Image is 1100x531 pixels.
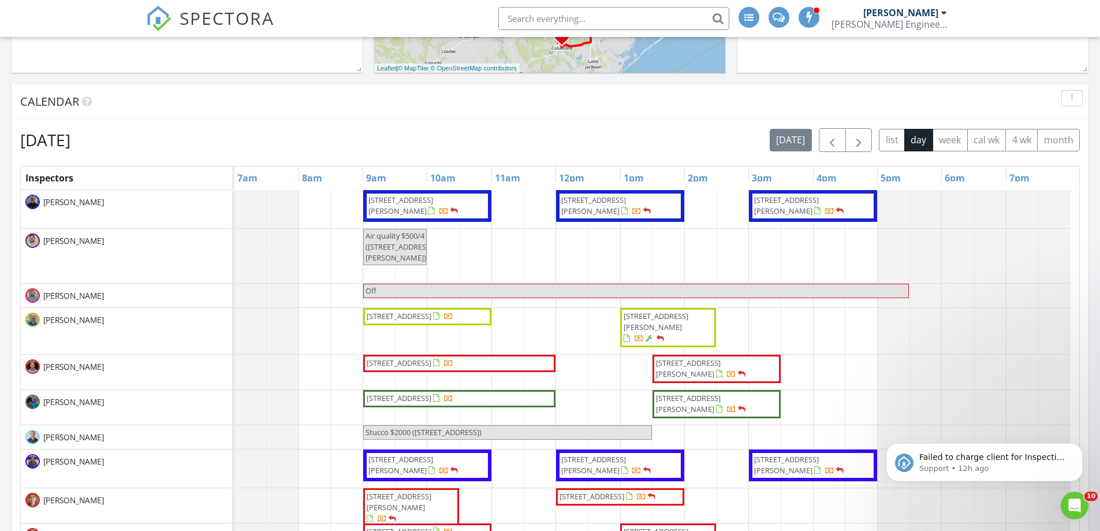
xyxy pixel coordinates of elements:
[367,393,431,403] span: [STREET_ADDRESS]
[398,65,429,72] a: © MapTiler
[25,430,40,444] img: 5k9b9423.jpg
[831,18,947,30] div: Hedderman Engineering. INC.
[180,6,274,30] span: SPECTORA
[41,314,106,326] span: [PERSON_NAME]
[363,169,389,187] a: 9am
[845,128,872,152] button: Next day
[25,233,40,248] img: 5k9b9432.jpg
[41,290,106,302] span: [PERSON_NAME]
[367,311,431,321] span: [STREET_ADDRESS]
[299,169,325,187] a: 8am
[942,169,968,187] a: 6pm
[1061,492,1088,519] iframe: Intercom live chat
[933,129,968,151] button: week
[621,169,647,187] a: 1pm
[25,395,40,409] img: dennis.jpg
[562,34,569,40] div: 108 Larkin Street, West Columbia TX 77486
[146,6,171,31] img: The Best Home Inspection Software - Spectora
[1005,129,1038,151] button: 4 wk
[25,195,40,209] img: 5k9b64642.jpg
[878,169,904,187] a: 5pm
[25,172,73,184] span: Inspectors
[749,169,775,187] a: 3pm
[41,235,106,247] span: [PERSON_NAME]
[366,231,432,263] span: Air quality $500/4 ([STREET_ADDRESS][PERSON_NAME])
[754,195,819,216] span: [STREET_ADDRESS][PERSON_NAME]
[367,491,431,513] span: [STREET_ADDRESS][PERSON_NAME]
[427,169,458,187] a: 10am
[561,454,626,476] span: [STREET_ADDRESS][PERSON_NAME]
[967,129,1006,151] button: cal wk
[492,169,523,187] a: 11am
[1084,492,1098,501] span: 10
[431,65,517,72] a: © OpenStreetMap contributors
[20,128,70,151] h2: [DATE]
[368,195,433,216] span: [STREET_ADDRESS][PERSON_NAME]
[863,7,938,18] div: [PERSON_NAME]
[561,195,626,216] span: [STREET_ADDRESS][PERSON_NAME]
[41,196,106,208] span: [PERSON_NAME]
[25,313,40,327] img: 5k9b9391.jpg
[624,311,688,332] span: [STREET_ADDRESS][PERSON_NAME]
[368,454,433,476] span: [STREET_ADDRESS][PERSON_NAME]
[656,393,721,414] span: [STREET_ADDRESS][PERSON_NAME]
[25,288,40,303] img: dan_k_.jpg
[25,454,40,469] img: img7912_1.jpg
[498,7,729,30] input: Search everything...
[656,358,721,379] span: [STREET_ADDRESS][PERSON_NAME]
[1006,169,1032,187] a: 7pm
[366,427,482,437] span: Stucco $2000 ([STREET_ADDRESS])
[1037,129,1080,151] button: month
[377,65,396,72] a: Leaflet
[754,454,819,476] span: [STREET_ADDRESS][PERSON_NAME]
[560,491,624,502] span: [STREET_ADDRESS]
[41,396,106,408] span: [PERSON_NAME]
[367,358,431,368] span: [STREET_ADDRESS]
[366,285,376,296] span: Off
[374,64,520,73] div: |
[685,169,711,187] a: 2pm
[869,419,1100,500] iframe: Intercom notifications message
[879,129,905,151] button: list
[25,359,40,374] img: 5k9b65282_d200_1_.jpg
[146,16,274,40] a: SPECTORA
[904,129,933,151] button: day
[814,169,840,187] a: 4pm
[41,456,106,467] span: [PERSON_NAME]
[41,495,106,506] span: [PERSON_NAME]
[556,169,587,187] a: 12pm
[25,493,40,507] img: img_2753.jpg
[41,361,106,373] span: [PERSON_NAME]
[819,128,846,152] button: Previous day
[41,432,106,443] span: [PERSON_NAME]
[20,94,79,109] span: Calendar
[770,129,812,151] button: [DATE]
[234,169,260,187] a: 7am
